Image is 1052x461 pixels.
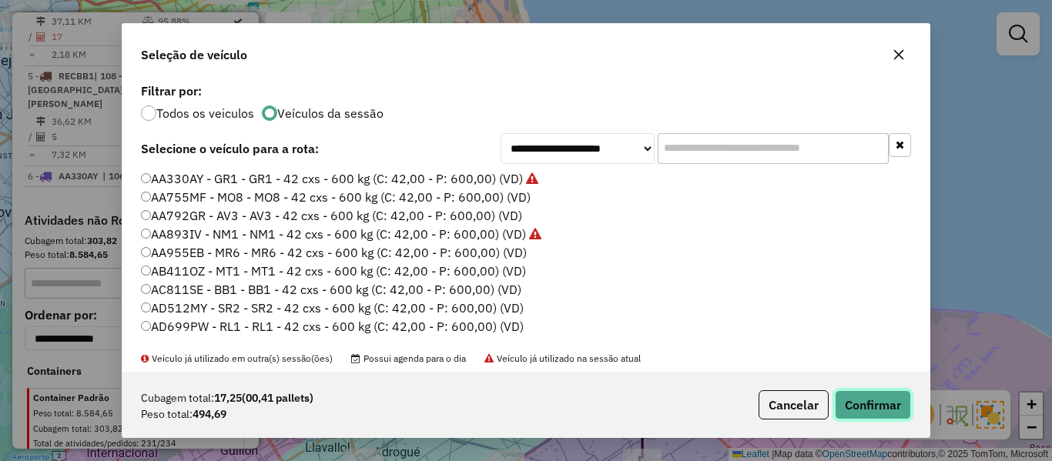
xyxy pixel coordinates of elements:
[141,243,527,262] label: AA955EB - MR6 - MR6 - 42 cxs - 600 kg (C: 42,00 - P: 600,00) (VD)
[141,206,522,225] label: AA792GR - AV3 - AV3 - 42 cxs - 600 kg (C: 42,00 - P: 600,00) (VD)
[141,336,531,354] label: AD802EW - MB5 - MB5 - 42 cxs - 600 kg (C: 42,00 - P: 600,00) (VD)
[141,368,320,397] label: Permitir rotas de vários dias
[141,225,541,243] label: AA893IV - NM1 - NM1 - 42 cxs - 600 kg (C: 42,00 - P: 600,00) (VD)
[351,352,466,364] span: Possui agenda para o dia
[141,406,193,423] span: Peso total:
[141,141,319,156] strong: Selecione o veículo para a rota:
[141,169,538,188] label: AA330AY - GR1 - GR1 - 42 cxs - 600 kg (C: 42,00 - P: 600,00) (VD)
[484,352,641,364] span: Veículo já utilizado na sessão atual
[141,352,333,364] span: Veículo já utilizado em outra(s) sessão(ões)
[526,172,538,185] i: Veículo já utilizado na sessão atual
[141,262,526,280] label: AB411OZ - MT1 - MT1 - 42 cxs - 600 kg (C: 42,00 - P: 600,00) (VD)
[835,390,911,419] button: Confirmar
[156,107,254,119] label: Todos os veiculos
[141,192,151,202] input: AA755MF - MO8 - MO8 - 42 cxs - 600 kg (C: 42,00 - P: 600,00) (VD)
[193,406,226,423] strong: 494,69
[141,302,151,312] input: AD512MY - SR2 - SR2 - 42 cxs - 600 kg (C: 42,00 - P: 600,00) (VD)
[141,188,531,206] label: AA755MF - MO8 - MO8 - 42 cxs - 600 kg (C: 42,00 - P: 600,00) (VD)
[141,210,151,220] input: AA792GR - AV3 - AV3 - 42 cxs - 600 kg (C: 42,00 - P: 600,00) (VD)
[141,317,524,336] label: AD699PW - RL1 - RL1 - 42 cxs - 600 kg (C: 42,00 - P: 600,00) (VD)
[141,284,151,294] input: AC811SE - BB1 - BB1 - 42 cxs - 600 kg (C: 42,00 - P: 600,00) (VD)
[759,390,829,419] button: Cancelar
[529,228,541,240] i: Veículo já utilizado na sessão atual
[141,229,151,239] input: AA893IV - NM1 - NM1 - 42 cxs - 600 kg (C: 42,00 - P: 600,00) (VD)
[242,391,313,405] span: (00,41 pallets)
[214,390,313,406] strong: 17,25
[141,280,521,299] label: AC811SE - BB1 - BB1 - 42 cxs - 600 kg (C: 42,00 - P: 600,00) (VD)
[141,266,151,276] input: AB411OZ - MT1 - MT1 - 42 cxs - 600 kg (C: 42,00 - P: 600,00) (VD)
[141,299,524,317] label: AD512MY - SR2 - SR2 - 42 cxs - 600 kg (C: 42,00 - P: 600,00) (VD)
[141,173,151,183] input: AA330AY - GR1 - GR1 - 42 cxs - 600 kg (C: 42,00 - P: 600,00) (VD)
[141,247,151,257] input: AA955EB - MR6 - MR6 - 42 cxs - 600 kg (C: 42,00 - P: 600,00) (VD)
[141,45,247,64] span: Seleção de veículo
[141,321,151,331] input: AD699PW - RL1 - RL1 - 42 cxs - 600 kg (C: 42,00 - P: 600,00) (VD)
[141,390,214,406] span: Cubagem total:
[141,82,911,100] label: Filtrar por:
[277,107,384,119] label: Veículos da sessão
